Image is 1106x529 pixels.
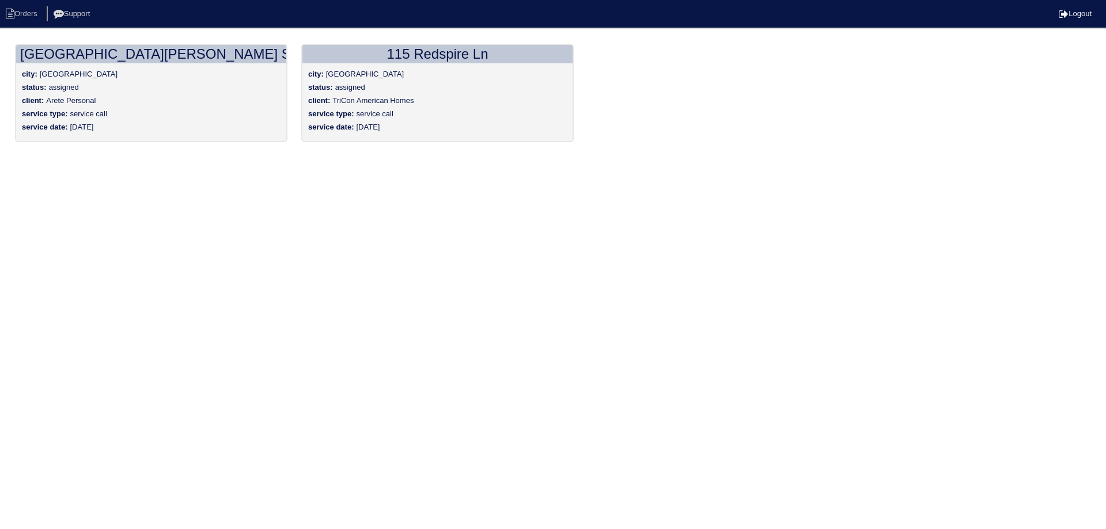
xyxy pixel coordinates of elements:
div: [GEOGRAPHIC_DATA][PERSON_NAME] SE [16,45,286,63]
li: Support [47,6,100,22]
span: [DATE] [70,123,94,131]
span: TriCon American Homes [332,96,414,105]
b: city: [308,70,324,78]
span: [DATE] [357,123,380,131]
div: 115 Redspire Ln [302,45,573,63]
span: Arete Personal [46,96,96,105]
span: [GEOGRAPHIC_DATA] [326,70,404,78]
span: service call [357,109,393,118]
span: [GEOGRAPHIC_DATA] [40,70,118,78]
b: client: [308,96,330,105]
span: service call [70,109,107,118]
b: service date: [22,123,68,131]
b: city: [22,70,37,78]
b: client: [22,96,44,105]
b: status: [22,83,47,92]
span: assigned [335,83,365,92]
b: service date: [308,123,354,131]
b: status: [308,83,333,92]
b: service type: [22,109,68,118]
span: assigned [49,83,79,92]
b: service type: [308,109,354,118]
a: Logout [1059,9,1092,18]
